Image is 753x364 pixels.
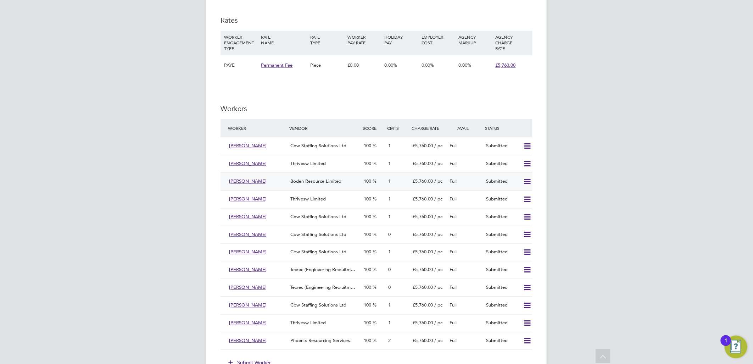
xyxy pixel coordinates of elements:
[484,122,532,135] div: Status
[229,143,267,149] span: [PERSON_NAME]
[388,285,391,291] span: 0
[290,285,355,291] span: Tecrec (Engineering Recruitm…
[229,302,267,308] span: [PERSON_NAME]
[384,62,397,68] span: 0.00%
[364,285,371,291] span: 100
[388,196,391,202] span: 1
[450,302,457,308] span: Full
[364,214,371,220] span: 100
[434,302,442,308] span: / pc
[484,318,520,329] div: Submitted
[434,232,442,238] span: / pc
[388,214,391,220] span: 1
[361,122,385,135] div: Score
[413,214,433,220] span: £5,760.00
[364,320,371,326] span: 100
[494,31,531,55] div: AGENCY CHARGE RATE
[229,161,267,167] span: [PERSON_NAME]
[222,55,259,76] div: PAYE
[388,161,391,167] span: 1
[364,267,371,273] span: 100
[413,338,433,344] span: £5,760.00
[450,143,457,149] span: Full
[434,178,442,184] span: / pc
[229,214,267,220] span: [PERSON_NAME]
[222,31,259,55] div: WORKER ENGAGEMENT TYPE
[290,249,346,255] span: Cbw Staffing Solutions Ltd
[346,31,383,49] div: WORKER PAY RATE
[388,267,391,273] span: 0
[413,285,433,291] span: £5,760.00
[309,31,346,49] div: RATE TYPE
[413,232,433,238] span: £5,760.00
[364,196,371,202] span: 100
[484,264,520,276] div: Submitted
[484,300,520,311] div: Submitted
[725,336,747,358] button: Open Resource Center, 1 new notification
[383,31,419,49] div: HOLIDAY PAY
[434,320,442,326] span: / pc
[457,31,493,49] div: AGENCY MARKUP
[388,320,391,326] span: 1
[450,232,457,238] span: Full
[229,338,267,344] span: [PERSON_NAME]
[226,122,288,135] div: Worker
[290,214,346,220] span: Cbw Staffing Solutions Ltd
[410,122,447,135] div: Charge Rate
[261,62,292,68] span: Permanent Fee
[290,320,326,326] span: Thrivesw Limited
[290,161,326,167] span: Thrivesw Limited
[288,122,361,135] div: Vendor
[413,196,433,202] span: £5,760.00
[388,302,391,308] span: 1
[447,122,484,135] div: Avail
[450,338,457,344] span: Full
[484,176,520,188] div: Submitted
[413,161,433,167] span: £5,760.00
[450,161,457,167] span: Full
[388,232,391,238] span: 0
[290,267,355,273] span: Tecrec (Engineering Recruitm…
[221,104,532,114] h3: Workers
[484,194,520,205] div: Submitted
[229,267,267,273] span: [PERSON_NAME]
[290,143,346,149] span: Cbw Staffing Solutions Ltd
[434,196,442,202] span: / pc
[364,249,371,255] span: 100
[450,196,457,202] span: Full
[364,232,371,238] span: 100
[388,178,391,184] span: 1
[364,161,371,167] span: 100
[434,338,442,344] span: / pc
[221,16,532,25] h3: Rates
[484,211,520,223] div: Submitted
[420,31,457,49] div: EMPLOYER COST
[229,196,267,202] span: [PERSON_NAME]
[364,143,371,149] span: 100
[229,232,267,238] span: [PERSON_NAME]
[229,249,267,255] span: [PERSON_NAME]
[434,143,442,149] span: / pc
[364,338,371,344] span: 100
[496,62,516,68] span: £5,760.00
[434,161,442,167] span: / pc
[385,122,410,135] div: Cmts
[484,335,520,347] div: Submitted
[229,178,267,184] span: [PERSON_NAME]
[364,178,371,184] span: 100
[388,143,391,149] span: 1
[388,249,391,255] span: 1
[309,55,346,76] div: Piece
[290,302,346,308] span: Cbw Staffing Solutions Ltd
[450,267,457,273] span: Full
[450,214,457,220] span: Full
[413,320,433,326] span: £5,760.00
[413,249,433,255] span: £5,760.00
[413,302,433,308] span: £5,760.00
[290,178,341,184] span: Boden Resource Limited
[364,302,371,308] span: 100
[434,285,442,291] span: / pc
[413,267,433,273] span: £5,760.00
[434,249,442,255] span: / pc
[413,143,433,149] span: £5,760.00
